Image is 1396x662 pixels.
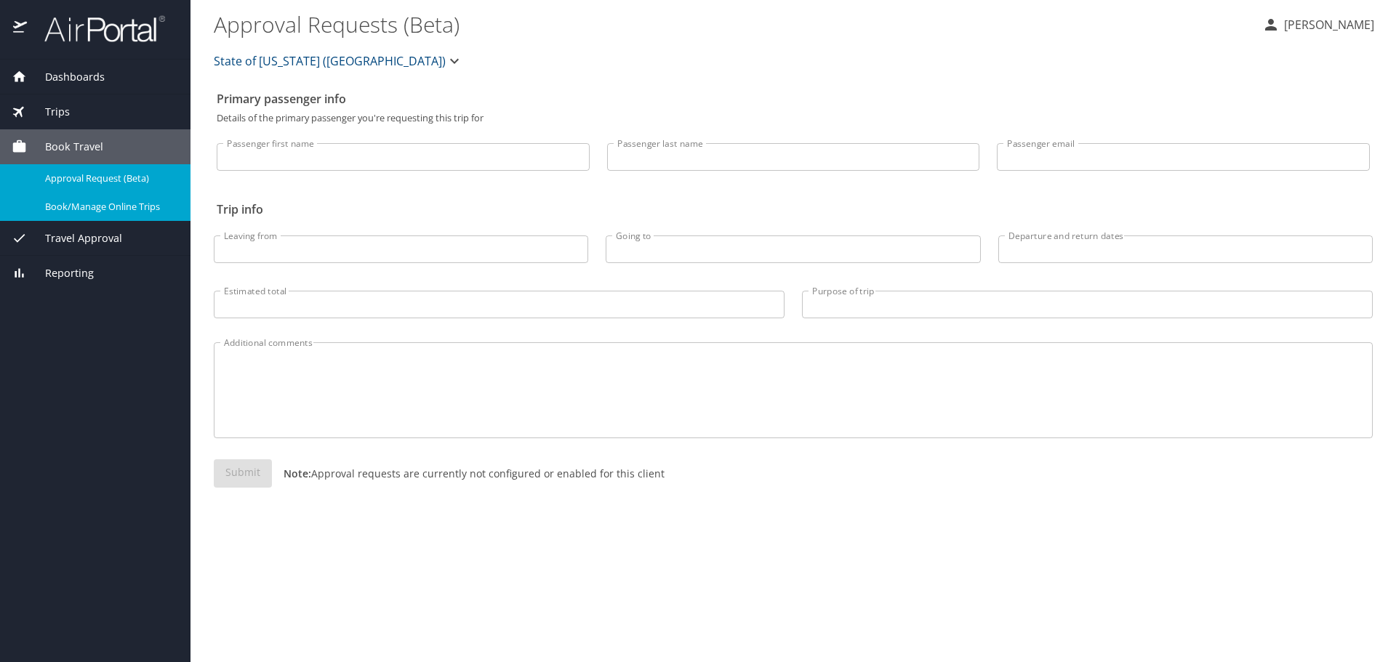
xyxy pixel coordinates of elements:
[217,198,1370,221] h2: Trip info
[27,104,70,120] span: Trips
[27,230,122,246] span: Travel Approval
[214,51,446,71] span: State of [US_STATE] ([GEOGRAPHIC_DATA])
[45,200,173,214] span: Book/Manage Online Trips
[45,171,173,185] span: Approval Request (Beta)
[27,69,105,85] span: Dashboards
[1256,12,1380,38] button: [PERSON_NAME]
[217,87,1370,110] h2: Primary passenger info
[284,467,311,480] strong: Note:
[272,466,665,481] p: Approval requests are currently not configured or enabled for this client
[28,15,165,43] img: airportal-logo.png
[27,139,103,155] span: Book Travel
[1280,16,1374,33] p: [PERSON_NAME]
[217,113,1370,123] p: Details of the primary passenger you're requesting this trip for
[208,47,469,76] button: State of [US_STATE] ([GEOGRAPHIC_DATA])
[214,1,1251,47] h1: Approval Requests (Beta)
[13,15,28,43] img: icon-airportal.png
[27,265,94,281] span: Reporting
